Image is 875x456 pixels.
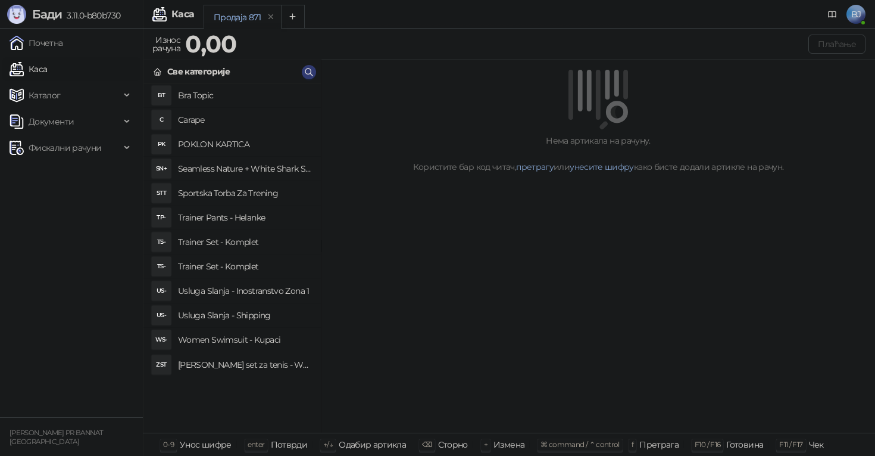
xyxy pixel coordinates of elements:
span: 0-9 [163,440,174,449]
span: ↑/↓ [323,440,333,449]
span: Бади [32,7,62,21]
div: Измена [493,437,524,452]
div: STT [152,184,171,203]
h4: POKLON KARTICA [178,135,311,154]
a: Документација [823,5,842,24]
div: US- [152,306,171,325]
h4: Usluga Slanja - Shipping [178,306,311,325]
span: enter [248,440,265,449]
div: Готовина [726,437,763,452]
div: Каса [171,10,194,19]
div: grid [143,83,321,433]
h4: Usluga Slanja - Inostranstvo Zona 1 [178,281,311,300]
div: Потврди [271,437,308,452]
div: ZST [152,355,171,374]
strong: 0,00 [185,29,236,58]
div: US- [152,281,171,300]
div: Сторно [438,437,468,452]
h4: Sportska Torba Za Trening [178,184,311,203]
h4: Trainer Set - Komplet [178,257,311,276]
div: Износ рачуна [150,32,183,56]
div: C [152,110,171,129]
span: ⌫ [422,440,432,449]
div: SN+ [152,159,171,178]
span: BJ [846,5,865,24]
h4: Trainer Set - Komplet [178,232,311,252]
div: Одабир артикла [339,437,406,452]
h4: Trainer Pants - Helanke [178,208,311,227]
span: ⌘ command / ⌃ control [540,440,620,449]
a: претрагу [516,162,554,172]
div: Све категорије [167,65,230,78]
button: remove [263,12,279,22]
small: [PERSON_NAME] PR BANNAT [GEOGRAPHIC_DATA] [10,429,103,446]
div: Чек [809,437,824,452]
a: унесите шифру [570,162,634,172]
div: WS- [152,330,171,349]
div: TP- [152,208,171,227]
h4: Bra Topic [178,86,311,105]
button: Add tab [281,5,305,29]
span: f [632,440,633,449]
span: + [484,440,487,449]
span: F11 / F17 [779,440,802,449]
span: Документи [29,110,74,134]
h4: [PERSON_NAME] set za tenis - Women Tennis Set [178,355,311,374]
h4: Seamless Nature + White Shark Set [178,159,311,178]
a: Почетна [10,31,63,55]
div: Продаја 871 [214,11,261,24]
div: Унос шифре [180,437,232,452]
span: F10 / F16 [695,440,720,449]
div: Претрага [639,437,679,452]
div: TS- [152,257,171,276]
span: Фискални рачуни [29,136,101,160]
img: Logo [7,5,26,24]
div: PK [152,135,171,154]
button: Плаћање [808,35,865,54]
div: TS- [152,232,171,252]
span: 3.11.0-b80b730 [62,10,120,21]
a: Каса [10,57,47,81]
div: Нема артикала на рачуну. Користите бар код читач, или како бисте додали артикле на рачун. [336,134,861,173]
span: Каталог [29,83,61,107]
h4: Carape [178,110,311,129]
div: BT [152,86,171,105]
h4: Women Swimsuit - Kupaci [178,330,311,349]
